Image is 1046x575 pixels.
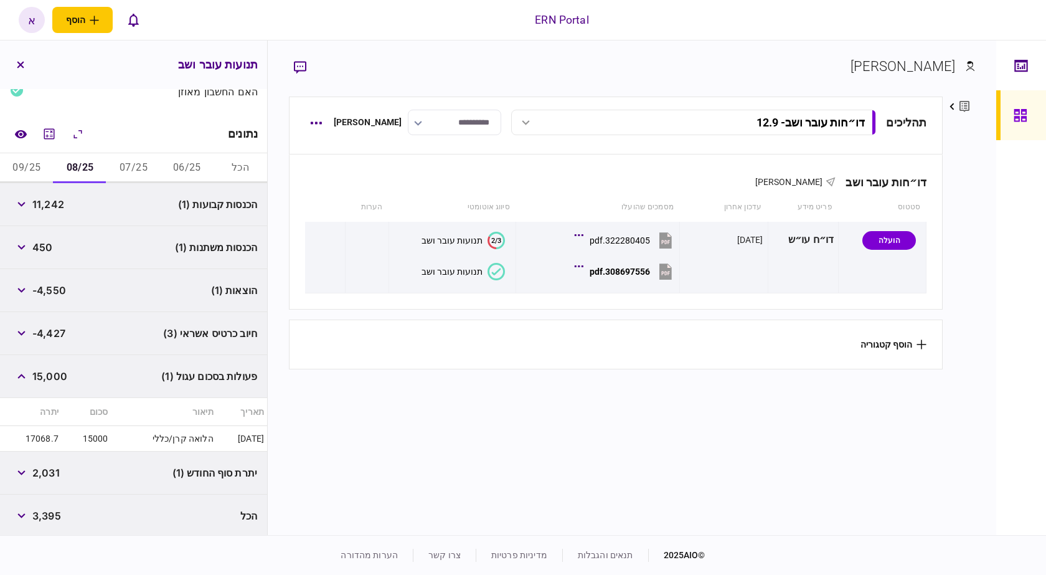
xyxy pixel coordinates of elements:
a: תנאים והגבלות [578,550,633,560]
div: [PERSON_NAME] [850,56,956,77]
span: [PERSON_NAME] [755,177,823,187]
span: חיוב כרטיס אשראי (3) [163,326,257,341]
div: האם החשבון מאוזן [139,87,258,97]
th: פריט מידע [768,193,839,222]
button: 06/25 [160,153,214,183]
span: -4,427 [32,326,65,341]
span: 2,031 [32,465,60,480]
span: -4,550 [32,283,66,298]
button: הרחב\כווץ הכל [67,123,89,145]
button: 08/25 [54,153,107,183]
button: פתח תפריט להוספת לקוח [52,7,113,33]
div: דו״חות עובר ושב - 12.9 [756,116,865,129]
div: נתונים [228,128,258,140]
th: סטטוס [839,193,926,222]
div: הועלה [862,231,916,250]
a: הערות מהדורה [341,550,398,560]
td: הלואה קרן/כללי [111,426,216,452]
div: תהליכים [886,114,926,131]
button: הכל [214,153,267,183]
th: סכום [62,398,111,426]
button: דו״חות עובר ושב- 12.9 [511,110,876,135]
span: הכנסות קבועות (1) [178,197,257,212]
span: הכנסות משתנות (1) [175,240,257,255]
div: תנועות עובר ושב [422,235,483,245]
div: דו״חות עובר ושב [836,176,926,189]
div: ERN Portal [535,12,588,28]
td: [DATE] [217,426,267,452]
th: מסמכים שהועלו [516,193,680,222]
span: הכל [240,508,257,523]
span: יתרת סוף החודש (1) [172,465,257,480]
button: א [19,7,45,33]
a: השוואה למסמך [9,123,32,145]
div: תנועות עובר ושב [422,267,483,277]
button: הוסף קטגוריה [860,340,926,349]
button: 308697556.pdf [577,257,675,285]
a: צרו קשר [428,550,461,560]
div: [DATE] [737,234,763,246]
span: פעולות בסכום עגול (1) [161,369,257,384]
button: פתח רשימת התראות [120,7,146,33]
div: [PERSON_NAME] [334,116,402,129]
span: הוצאות (1) [211,283,257,298]
button: מחשבון [38,123,60,145]
span: 15,000 [32,369,67,384]
h3: תנועות עובר ושב [178,59,258,70]
th: תיאור [111,398,216,426]
button: 322280405.pdf [577,226,675,254]
button: תנועות עובר ושב [422,263,505,280]
th: תאריך [217,398,267,426]
th: סיווג אוטומטי [389,193,516,222]
div: © 2025 AIO [648,549,705,562]
button: 07/25 [107,153,161,183]
span: 3,395 [32,508,61,523]
th: הערות [345,193,389,222]
button: 2/3תנועות עובר ושב [422,232,505,249]
span: 450 [32,240,52,255]
a: מדיניות פרטיות [491,550,547,560]
div: 308697556.pdf [590,267,650,277]
th: עדכון אחרון [680,193,768,222]
td: 15000 [62,426,111,452]
text: 2/3 [491,236,501,244]
div: דו״ח עו״ש [773,226,834,254]
span: 11,242 [32,197,64,212]
div: 322280405.pdf [590,235,650,245]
